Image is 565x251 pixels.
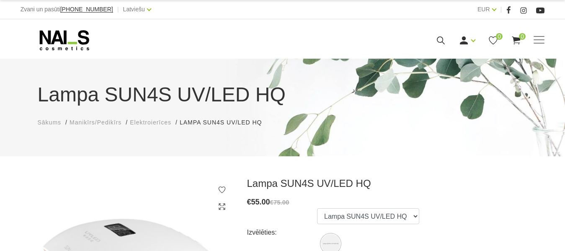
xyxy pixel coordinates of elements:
span: 0 [519,33,526,40]
a: Latviešu [123,4,145,14]
span: Elektroierīces [130,119,171,126]
span: € [247,198,251,206]
span: Manikīrs/Pedikīrs [70,119,121,126]
span: | [501,4,502,15]
div: Izvēlēties: [247,226,317,239]
a: Elektroierīces [130,118,171,127]
a: Sākums [38,118,62,127]
a: Manikīrs/Pedikīrs [70,118,121,127]
li: Lampa SUN4S UV/LED HQ [180,118,270,127]
div: Zvani un pasūti [21,4,113,15]
s: €75.00 [270,199,289,206]
span: | [117,4,119,15]
a: 0 [511,35,521,46]
a: EUR [477,4,490,14]
span: Sākums [38,119,62,126]
h1: Lampa SUN4S UV/LED HQ [38,80,528,110]
span: 0 [496,33,503,40]
h3: Lampa SUN4S UV/LED HQ [247,177,528,190]
a: [PHONE_NUMBER] [60,6,113,13]
span: 55.00 [251,198,270,206]
a: 0 [488,35,498,46]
